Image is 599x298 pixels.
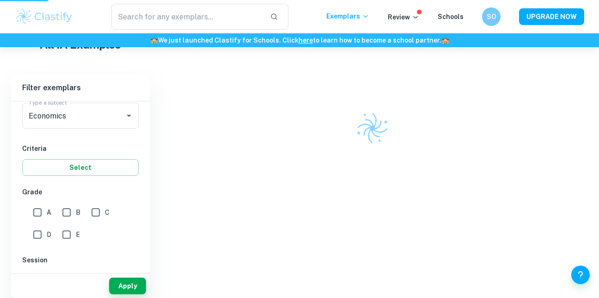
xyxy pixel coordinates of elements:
img: Clastify logo [15,7,73,26]
span: 🏫 [441,37,449,44]
h6: We just launched Clastify for Schools. Click to learn how to become a school partner. [2,35,597,45]
span: A [47,207,51,217]
span: B [76,207,80,217]
button: Open [122,109,135,122]
label: Type a subject [29,99,67,106]
button: Apply [109,278,146,294]
h6: Filter exemplars [11,75,150,101]
span: E [76,230,80,240]
a: Schools [438,13,464,20]
p: Exemplars [326,11,369,21]
img: Clastify logo [352,108,393,149]
h6: Criteria [22,143,139,154]
span: D [47,230,51,240]
span: C [105,207,110,217]
button: Select [22,159,139,176]
h6: Grade [22,187,139,197]
h6: SO [486,12,497,22]
a: here [299,37,313,44]
button: SO [482,7,501,26]
button: UPGRADE NOW [519,8,584,25]
span: 🏫 [150,37,158,44]
input: Search for any exemplars... [111,4,263,30]
h6: Session [22,255,139,265]
button: Help and Feedback [571,266,590,284]
p: Review [388,12,419,22]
